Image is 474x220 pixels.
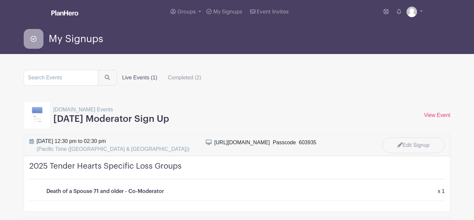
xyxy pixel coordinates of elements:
div: [URL][DOMAIN_NAME] Passcode 603935 [214,139,316,147]
img: template8-d2dae5b8de0da6f0ac87aa49e69f22b9ae199b7e7a6af266910991586ce3ec38.svg [32,107,42,124]
label: Completed (2) [163,71,206,84]
p: [DOMAIN_NAME] Events [53,106,169,114]
img: logo_white-6c42ec7e38ccf1d336a20a19083b03d10ae64f83f12c07503d8b9e83406b4c7d.svg [51,10,78,15]
p: Death of a Spouse 71 and older - Co-Moderator [46,187,164,195]
div: filters [117,71,206,84]
span: Event Invites [257,9,289,14]
input: Search Events [24,70,98,86]
span: My Signups [213,9,242,14]
span: [DATE] 12:30 pm to 02:30 pm [37,137,190,153]
a: View Event [424,112,450,118]
label: Live Events (1) [117,71,163,84]
span: (Pacific Time ([GEOGRAPHIC_DATA] & [GEOGRAPHIC_DATA])) [37,146,190,152]
img: default-ce2991bfa6775e67f084385cd625a349d9dcbb7a52a09fb2fda1e96e2d18dcdb.png [407,7,417,17]
div: x 1 [434,187,449,195]
h4: 2025 Tender Hearts Specific Loss Groups [29,161,445,179]
a: Edit Signup [382,137,445,153]
span: Groups [177,9,196,14]
span: My Signups [49,34,103,44]
h3: [DATE] Moderator Sign Up [53,114,169,125]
